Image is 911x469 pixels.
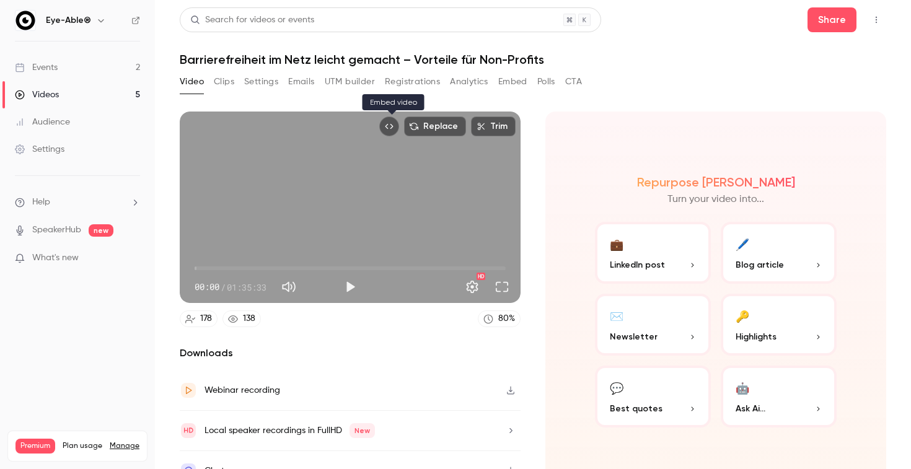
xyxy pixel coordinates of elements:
[736,306,749,325] div: 🔑
[610,258,665,271] span: LinkedIn post
[89,224,113,237] span: new
[195,281,219,294] span: 00:00
[610,234,623,253] div: 💼
[214,72,234,92] button: Clips
[808,7,856,32] button: Share
[190,14,314,27] div: Search for videos or events
[721,366,837,427] button: 🤖Ask Ai...
[736,402,765,415] span: Ask Ai...
[338,274,363,299] button: Play
[200,312,212,325] div: 178
[180,52,886,67] h1: Barrierefreiheit im Netz leicht gemacht – Vorteile für Non-Profits
[721,222,837,284] button: 🖊️Blog article
[595,222,711,284] button: 💼LinkedIn post
[736,258,784,271] span: Blog article
[32,224,81,237] a: SpeakerHub
[610,330,658,343] span: Newsletter
[490,274,514,299] button: Full screen
[110,441,139,451] a: Manage
[610,378,623,397] div: 💬
[276,274,301,299] button: Mute
[195,281,266,294] div: 00:00
[667,192,764,207] p: Turn your video into...
[15,61,58,74] div: Events
[15,439,55,454] span: Premium
[32,196,50,209] span: Help
[221,281,226,294] span: /
[379,116,399,136] button: Embed video
[15,89,59,101] div: Videos
[404,116,466,136] button: Replace
[498,312,515,325] div: 80 %
[180,310,218,327] a: 178
[736,330,777,343] span: Highlights
[471,116,516,136] button: Trim
[866,10,886,30] button: Top Bar Actions
[227,281,266,294] span: 01:35:33
[180,72,204,92] button: Video
[350,423,375,438] span: New
[537,72,555,92] button: Polls
[478,310,521,327] a: 80%
[498,72,527,92] button: Embed
[610,306,623,325] div: ✉️
[325,72,375,92] button: UTM builder
[243,312,255,325] div: 138
[15,143,64,156] div: Settings
[205,383,280,398] div: Webinar recording
[460,274,485,299] button: Settings
[736,378,749,397] div: 🤖
[637,175,795,190] h2: Repurpose [PERSON_NAME]
[205,423,375,438] div: Local speaker recordings in FullHD
[15,11,35,30] img: Eye-Able®
[610,402,662,415] span: Best quotes
[244,72,278,92] button: Settings
[721,294,837,356] button: 🔑Highlights
[450,72,488,92] button: Analytics
[595,294,711,356] button: ✉️Newsletter
[125,253,140,264] iframe: Noticeable Trigger
[222,310,261,327] a: 138
[46,14,91,27] h6: Eye-Able®
[595,366,711,427] button: 💬Best quotes
[32,252,79,265] span: What's new
[63,441,102,451] span: Plan usage
[15,116,70,128] div: Audience
[15,196,140,209] li: help-dropdown-opener
[736,234,749,253] div: 🖊️
[477,273,485,280] div: HD
[180,346,521,361] h2: Downloads
[565,72,582,92] button: CTA
[288,72,314,92] button: Emails
[385,72,440,92] button: Registrations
